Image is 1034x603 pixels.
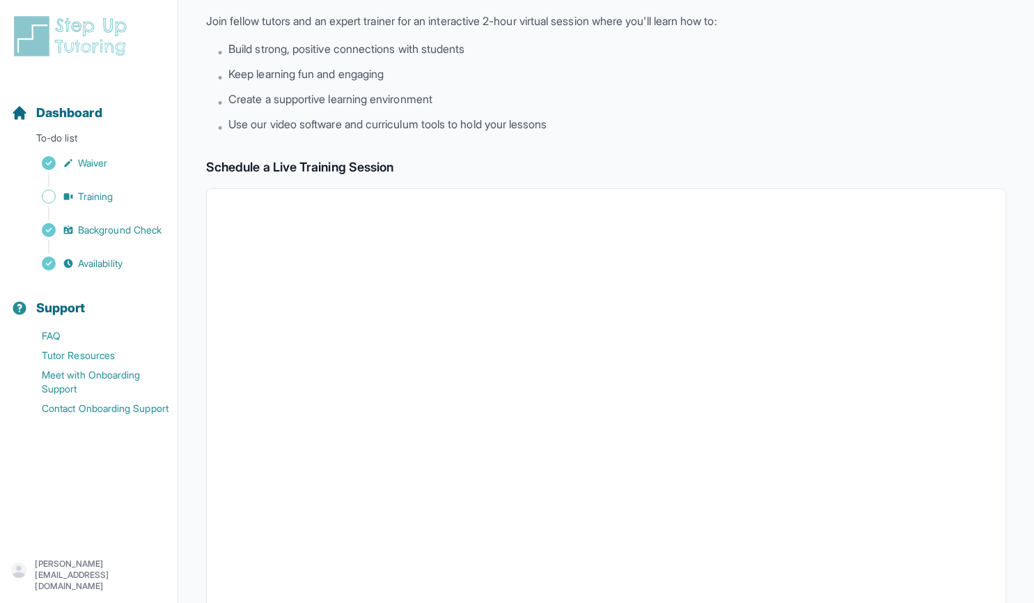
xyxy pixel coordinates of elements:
span: • [217,68,223,85]
a: Meet with Onboarding Support [11,365,178,399]
span: • [217,119,223,135]
a: Dashboard [11,103,102,123]
a: Tutor Resources [11,346,178,365]
button: Support [6,276,172,323]
span: Background Check [78,223,162,237]
span: Dashboard [36,103,102,123]
span: Support [36,298,86,318]
span: Waiver [78,156,107,170]
h2: Schedule a Live Training Session [206,158,1006,177]
a: Training [11,187,178,206]
a: Background Check [11,220,178,240]
a: Contact Onboarding Support [11,399,178,418]
p: [PERSON_NAME][EMAIL_ADDRESS][DOMAIN_NAME] [35,558,166,592]
span: Availability [78,257,123,270]
span: • [217,93,223,110]
p: Join fellow tutors and an expert trainer for an interactive 2-hour virtual session where you'll l... [206,13,1006,29]
button: Dashboard [6,81,172,128]
span: • [217,43,223,60]
a: FAQ [11,326,178,346]
span: Use our video software and curriculum tools to hold your lessons [228,116,547,132]
p: To-do list [6,131,172,151]
img: logo [11,14,135,59]
span: Keep learning fun and engaging [228,66,384,82]
a: Waiver [11,153,178,173]
a: Availability [11,254,178,273]
span: Create a supportive learning environment [228,91,432,107]
button: [PERSON_NAME][EMAIL_ADDRESS][DOMAIN_NAME] [11,558,166,592]
span: Build strong, positive connections with students [228,40,464,57]
span: Training [78,190,113,204]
